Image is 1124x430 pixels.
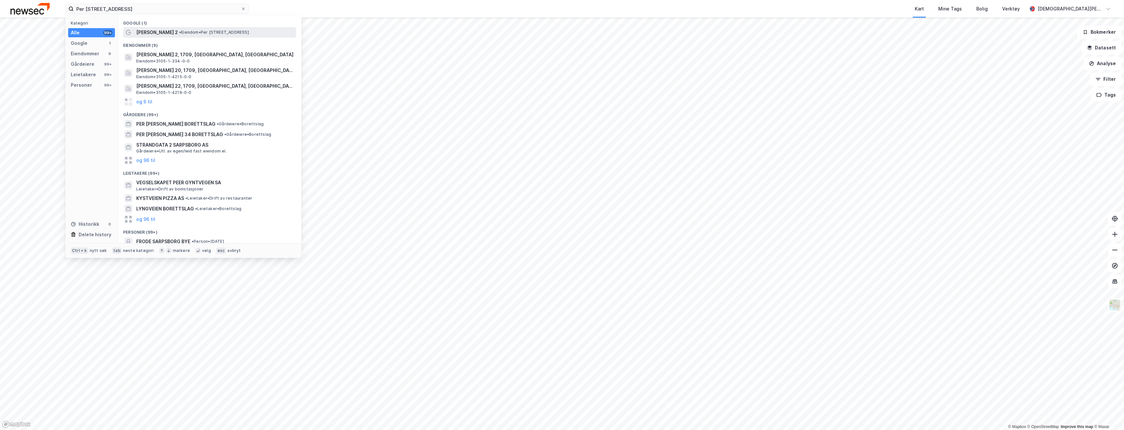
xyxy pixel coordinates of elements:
[195,206,241,211] span: Leietaker • Borettslag
[1038,5,1103,13] div: [DEMOGRAPHIC_DATA][PERSON_NAME]
[71,81,92,89] div: Personer
[107,51,112,56] div: 9
[118,166,301,177] div: Leietakere (99+)
[136,59,190,64] span: Eiendom • 3105-1-334-0-0
[1081,41,1121,54] button: Datasett
[185,196,187,201] span: •
[136,149,227,154] span: Gårdeiere • Utl. av egen/leid fast eiendom el.
[1027,424,1059,429] a: OpenStreetMap
[71,39,87,47] div: Google
[136,215,155,223] button: og 96 til
[103,82,112,88] div: 99+
[136,90,192,95] span: Eiendom • 3105-1-4219-0-0
[136,120,215,128] span: PER [PERSON_NAME] BORETTSLAG
[195,206,197,211] span: •
[136,82,293,90] span: [PERSON_NAME] 22, 1709, [GEOGRAPHIC_DATA], [GEOGRAPHIC_DATA]
[71,71,96,79] div: Leietakere
[1077,26,1121,39] button: Bokmerker
[938,5,962,13] div: Mine Tags
[136,156,155,164] button: og 96 til
[103,30,112,35] div: 99+
[136,131,223,138] span: PER [PERSON_NAME] 34 BORETTSLAG
[1109,299,1121,311] img: Z
[192,239,194,244] span: •
[1090,73,1121,86] button: Filter
[103,72,112,77] div: 99+
[71,247,88,254] div: Ctrl + k
[1091,399,1124,430] iframe: Chat Widget
[915,5,924,13] div: Kart
[103,62,112,67] div: 99+
[112,247,122,254] div: tab
[216,247,226,254] div: esc
[192,239,224,244] span: Person • [DATE]
[185,196,252,201] span: Leietaker • Drift av restauranter
[71,29,80,37] div: Alle
[1002,5,1020,13] div: Verktøy
[2,421,31,428] a: Mapbox homepage
[136,28,178,36] span: [PERSON_NAME] 2
[74,4,241,14] input: Søk på adresse, matrikkel, gårdeiere, leietakere eller personer
[202,248,211,253] div: velg
[71,60,94,68] div: Gårdeiere
[179,30,249,35] span: Eiendom • Per [STREET_ADDRESS]
[217,121,264,127] span: Gårdeiere • Borettslag
[136,51,293,59] span: [PERSON_NAME] 2, 1709, [GEOGRAPHIC_DATA], [GEOGRAPHIC_DATA]
[173,248,190,253] div: markere
[224,132,271,137] span: Gårdeiere • Borettslag
[107,222,112,227] div: 0
[227,248,241,253] div: avbryt
[136,194,184,202] span: KYSTVEIEN PIZZA AS
[1083,57,1121,70] button: Analyse
[136,98,152,106] button: og 6 til
[118,15,301,27] div: Google (1)
[118,38,301,49] div: Eiendommer (9)
[136,187,203,192] span: Leietaker • Drift av bomstasjoner
[179,30,181,35] span: •
[71,21,115,26] div: Kategori
[136,205,194,213] span: LYNGVEIEN BORETTSLAG
[136,179,293,187] span: VEGSELSKAPET PEER GYNTVEGEN SA
[71,220,99,228] div: Historikk
[10,3,50,14] img: newsec-logo.f6e21ccffca1b3a03d2d.png
[224,132,226,137] span: •
[1061,424,1093,429] a: Improve this map
[1091,399,1124,430] div: Kontrollprogram for chat
[136,238,190,245] span: FRODE SARPSBORG BYE
[136,66,293,74] span: [PERSON_NAME] 20, 1709, [GEOGRAPHIC_DATA], [GEOGRAPHIC_DATA]
[79,231,111,239] div: Delete history
[1008,424,1026,429] a: Mapbox
[118,107,301,119] div: Gårdeiere (99+)
[107,41,112,46] div: 1
[118,224,301,236] div: Personer (99+)
[976,5,988,13] div: Bolig
[217,121,219,126] span: •
[123,248,154,253] div: neste kategori
[136,141,293,149] span: STRANDGATA 2 SARPSBORG AS
[1091,88,1121,101] button: Tags
[90,248,107,253] div: nytt søk
[71,50,99,58] div: Eiendommer
[136,74,192,80] span: Eiendom • 3105-1-4215-0-0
